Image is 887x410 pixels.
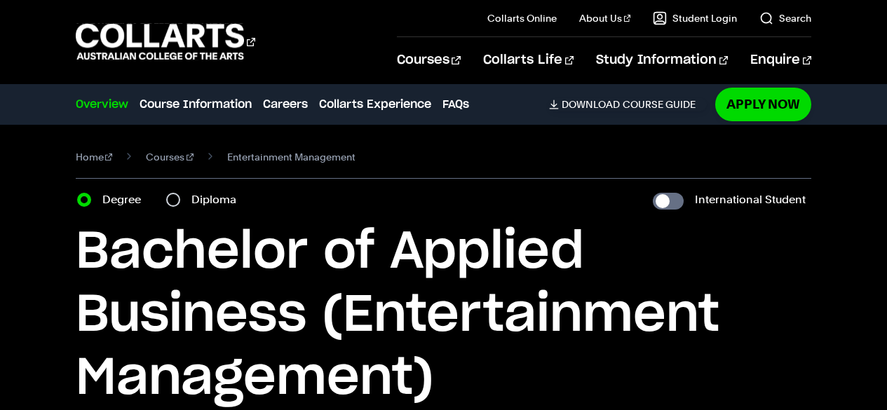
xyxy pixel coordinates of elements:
h1: Bachelor of Applied Business (Entertainment Management) [76,221,812,410]
a: Apply Now [715,88,811,121]
a: Courses [146,147,194,167]
a: DownloadCourse Guide [549,98,707,111]
a: Collarts Life [483,37,574,83]
span: Entertainment Management [227,147,356,167]
a: Overview [76,96,128,113]
div: Go to homepage [76,22,255,62]
a: Enquire [750,37,811,83]
a: About Us [579,11,631,25]
a: Course Information [140,96,252,113]
label: Degree [102,190,149,210]
a: Student Login [653,11,737,25]
span: Download [562,98,620,111]
label: International Student [695,190,806,210]
label: Diploma [191,190,245,210]
a: FAQs [442,96,469,113]
a: Careers [263,96,308,113]
a: Courses [397,37,461,83]
a: Collarts Online [487,11,557,25]
a: Study Information [596,37,728,83]
a: Collarts Experience [319,96,431,113]
a: Search [759,11,811,25]
a: Home [76,147,113,167]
